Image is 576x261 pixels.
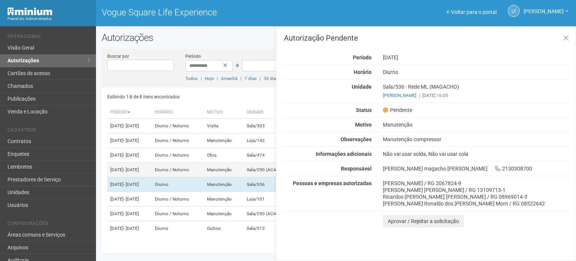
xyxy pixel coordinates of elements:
td: Sala/290 (ACADEMIA) [244,207,309,221]
td: Diurno / Noturno [152,207,204,221]
td: Manutenção [204,133,244,148]
span: | [240,76,241,81]
td: [DATE] [107,148,152,163]
strong: Horário [354,69,372,75]
span: - [DATE] [123,123,139,128]
td: [DATE] [107,221,152,236]
td: Obra [204,148,244,163]
td: [DATE] [107,119,152,133]
li: Configurações [7,221,90,229]
td: Diurno / Noturno [152,119,204,133]
a: [PERSON_NAME] [523,9,568,15]
a: LF [508,5,520,17]
td: [DATE] [107,163,152,177]
span: - [DATE] [123,167,139,172]
div: Sala/536 - Rede ML (MAGACHO) [377,83,576,99]
div: Diurno [377,69,576,75]
div: [PERSON_NAME] magacho [PERSON_NAME] 2130308700 [377,165,576,172]
td: Diurno / Noturno [152,192,204,207]
div: Ricardos [PERSON_NAME] [PERSON_NAME] / RG 08969014-3 [383,193,570,200]
td: Sala/513 [244,221,309,236]
td: Outros [204,221,244,236]
th: Horário [152,106,204,119]
td: [DATE] [107,192,152,207]
div: [PERSON_NAME] Ronaldo dos [PERSON_NAME] Mont / RG 08522642 [383,200,570,207]
span: - [DATE] [123,182,139,187]
span: - [DATE] [123,226,139,231]
a: 30 dias [264,76,278,81]
div: Manutenção compressor [377,136,576,143]
div: [DATE] [377,54,576,61]
span: Pendente [383,107,412,113]
strong: Período [353,54,372,60]
th: Motivo [204,106,244,119]
td: Manutenção [204,207,244,221]
img: Minium [7,8,52,15]
label: Buscar por [107,53,129,60]
td: [DATE] [107,177,152,192]
td: Manutenção [204,163,244,177]
span: | [259,76,261,81]
span: - [DATE] [123,196,139,202]
th: Período [107,106,152,119]
div: Exibindo 1-8 de 8 itens encontrados [107,91,334,103]
td: Sala/303 [244,119,309,133]
td: Sala/474 [244,148,309,163]
a: Hoje [205,76,214,81]
td: Diurno [152,177,204,192]
td: Loja/142 [244,133,309,148]
div: [PERSON_NAME] / RG 2067824-9 [383,180,570,187]
a: [PERSON_NAME] [383,93,416,98]
div: Não vai usar solda, Não vai usar cola [377,151,576,157]
strong: Motivo [355,122,372,128]
div: [PERSON_NAME] [PERSON_NAME] / RG 13109713-1 [383,187,570,193]
td: Visita [204,119,244,133]
strong: Pessoas e empresas autorizadas [293,180,372,186]
span: - [DATE] [123,152,139,158]
td: Diurno / Noturno [152,133,204,148]
li: Operacional [7,34,90,42]
span: | [201,76,202,81]
h2: Autorizações [102,32,570,43]
div: Manutenção [377,121,576,128]
strong: Status [356,107,372,113]
a: 7 dias [244,76,256,81]
li: Cadastros [7,127,90,135]
td: Manutenção [204,192,244,207]
span: a [236,62,239,68]
td: [DATE] [107,133,152,148]
a: Amanhã [221,76,237,81]
span: | [419,93,420,98]
td: Diurno / Noturno [152,148,204,163]
div: Painel do Administrador [7,15,90,22]
td: Sala/290 (ACADEMIA) [244,163,309,177]
label: Período [185,53,201,60]
strong: Responsável [341,166,372,172]
strong: Informações adicionais [316,151,372,157]
td: Sala/536 [244,177,309,192]
button: Aprovar / Rejeitar a solicitação [383,215,464,228]
h3: Autorização Pendente [284,34,570,42]
span: Letícia Florim [523,1,564,14]
td: [DATE] [107,207,152,221]
span: - [DATE] [123,211,139,216]
span: | [217,76,218,81]
th: Unidade [244,106,309,119]
div: [DATE] 16:05 [383,92,570,99]
h1: Vogue Square Life Experience [102,8,330,17]
td: Diurno / Noturno [152,163,204,177]
strong: Unidade [352,84,372,90]
td: Loja/101 [244,192,309,207]
strong: Observações [340,136,372,142]
a: Voltar para o portal [447,9,496,15]
span: - [DATE] [123,138,139,143]
a: Todos [185,76,198,81]
td: Diurno [152,221,204,236]
td: Manutenção [204,177,244,192]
